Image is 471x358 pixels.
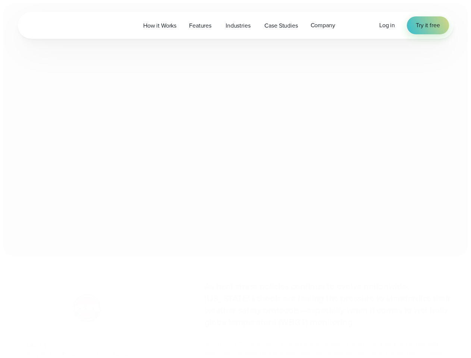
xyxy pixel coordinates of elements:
[226,21,250,30] span: Industries
[311,21,335,30] span: Company
[137,18,183,33] a: How it Works
[143,21,176,30] span: How it Works
[379,21,395,29] span: Log in
[416,21,440,30] span: Try it free
[379,21,395,30] a: Log in
[407,16,449,34] a: Try it free
[189,21,211,30] span: Features
[264,21,298,30] span: Case Studies
[258,18,304,33] a: Case Studies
